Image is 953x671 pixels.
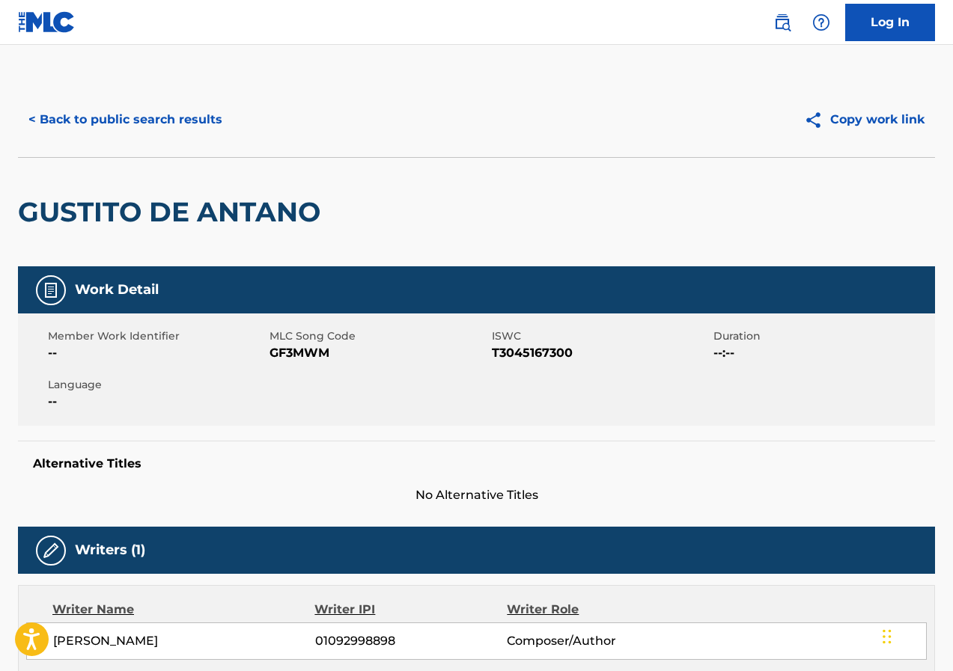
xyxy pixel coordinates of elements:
[53,632,315,650] span: [PERSON_NAME]
[270,328,487,344] span: MLC Song Code
[52,601,314,619] div: Writer Name
[812,13,830,31] img: help
[507,632,681,650] span: Composer/Author
[845,4,935,41] a: Log In
[507,601,682,619] div: Writer Role
[767,7,797,37] a: Public Search
[42,542,60,560] img: Writers
[18,486,935,504] span: No Alternative Titles
[492,344,710,362] span: T3045167300
[773,13,791,31] img: search
[18,11,76,33] img: MLC Logo
[492,328,710,344] span: ISWC
[75,542,145,559] h5: Writers (1)
[48,377,266,393] span: Language
[883,614,892,659] div: Arrastrar
[314,601,507,619] div: Writer IPI
[48,344,266,362] span: --
[713,344,931,362] span: --:--
[18,101,233,138] button: < Back to public search results
[75,281,159,298] h5: Work Detail
[794,101,935,138] button: Copy work link
[48,328,266,344] span: Member Work Identifier
[270,344,487,362] span: GF3MWM
[33,456,920,471] h5: Alternative Titles
[42,281,60,299] img: Work Detail
[713,328,931,344] span: Duration
[878,599,953,671] iframe: Chat Widget
[804,111,830,129] img: Copy work link
[18,195,328,229] h2: GUSTITO DE ANTANO
[315,632,508,650] span: 01092998898
[48,393,266,411] span: --
[806,7,836,37] div: Help
[878,599,953,671] div: Widget de chat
